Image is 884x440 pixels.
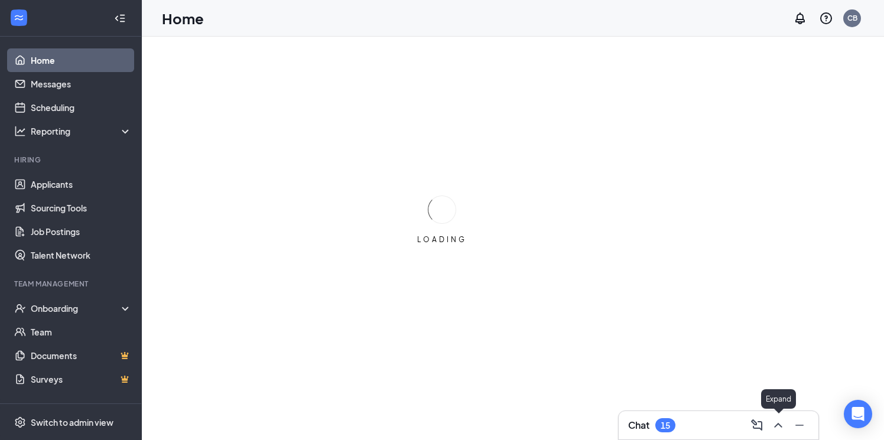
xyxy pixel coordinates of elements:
h1: Home [162,8,204,28]
svg: UserCheck [14,302,26,314]
a: Applicants [31,172,132,196]
a: Sourcing Tools [31,196,132,220]
a: Home [31,48,132,72]
div: 15 [661,421,670,431]
div: Team Management [14,279,129,289]
button: Minimize [790,416,809,435]
svg: Minimize [792,418,807,432]
div: Switch to admin view [31,416,113,428]
div: CB [847,13,857,23]
div: Onboarding [31,302,122,314]
svg: Notifications [793,11,807,25]
a: Job Postings [31,220,132,243]
div: Expand [761,389,796,409]
svg: QuestionInfo [819,11,833,25]
div: Reporting [31,125,132,137]
svg: Analysis [14,125,26,137]
h3: Chat [628,419,649,432]
a: SurveysCrown [31,367,132,391]
a: Team [31,320,132,344]
button: ChevronUp [769,416,788,435]
svg: ComposeMessage [750,418,764,432]
svg: ChevronUp [771,418,785,432]
button: ComposeMessage [747,416,766,435]
svg: Collapse [114,12,126,24]
a: DocumentsCrown [31,344,132,367]
svg: Settings [14,416,26,428]
svg: WorkstreamLogo [13,12,25,24]
a: Scheduling [31,96,132,119]
div: Hiring [14,155,129,165]
a: Talent Network [31,243,132,267]
a: Messages [31,72,132,96]
div: LOADING [412,234,472,245]
div: Open Intercom Messenger [844,400,872,428]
